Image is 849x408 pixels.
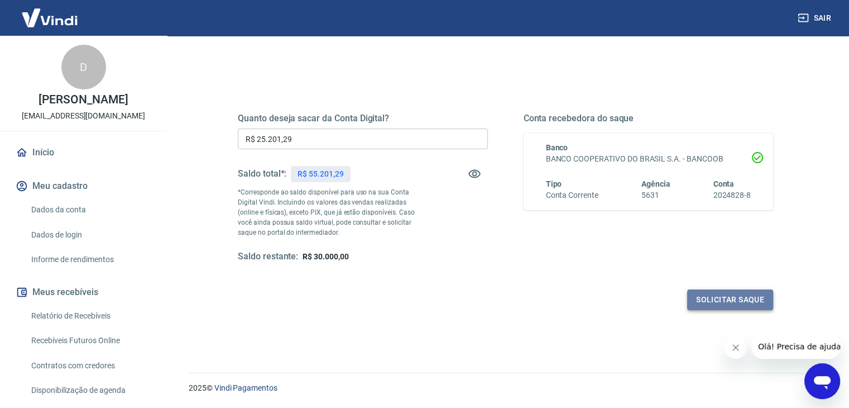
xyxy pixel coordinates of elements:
a: Disponibilização de agenda [27,379,154,402]
h5: Quanto deseja sacar da Conta Digital? [238,113,488,124]
h5: Saldo total*: [238,168,286,179]
button: Meu cadastro [13,174,154,198]
h6: 5631 [641,189,670,201]
p: [PERSON_NAME] [39,94,128,106]
span: Tipo [546,179,562,188]
span: R$ 30.000,00 [303,252,348,261]
a: Vindi Pagamentos [214,383,277,392]
p: 2025 © [189,382,822,394]
p: *Corresponde ao saldo disponível para uso na sua Conta Digital Vindi. Incluindo os valores das ve... [238,187,425,238]
iframe: Fechar mensagem [725,336,747,359]
button: Solicitar saque [687,290,773,310]
a: Relatório de Recebíveis [27,305,154,328]
p: [EMAIL_ADDRESS][DOMAIN_NAME] [22,110,145,122]
p: R$ 55.201,29 [298,168,343,180]
a: Dados de login [27,224,154,246]
a: Informe de rendimentos [27,248,154,271]
h6: 2024828-8 [713,189,751,201]
span: Conta [713,179,734,188]
button: Sair [795,8,836,29]
iframe: Mensagem da empresa [751,334,840,359]
h6: BANCO COOPERATIVO DO BRASIL S.A. - BANCOOB [546,153,751,165]
h5: Saldo restante: [238,251,298,263]
a: Contratos com credores [27,354,154,377]
span: Agência [641,179,670,188]
button: Meus recebíveis [13,280,154,305]
span: Banco [546,143,568,152]
img: Vindi [13,1,86,35]
h6: Conta Corrente [546,189,598,201]
iframe: Botão para abrir a janela de mensagens [804,363,840,399]
a: Início [13,140,154,165]
span: Olá! Precisa de ajuda? [7,8,94,17]
div: D [61,45,106,89]
a: Recebíveis Futuros Online [27,329,154,352]
h5: Conta recebedora do saque [524,113,774,124]
a: Dados da conta [27,198,154,221]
